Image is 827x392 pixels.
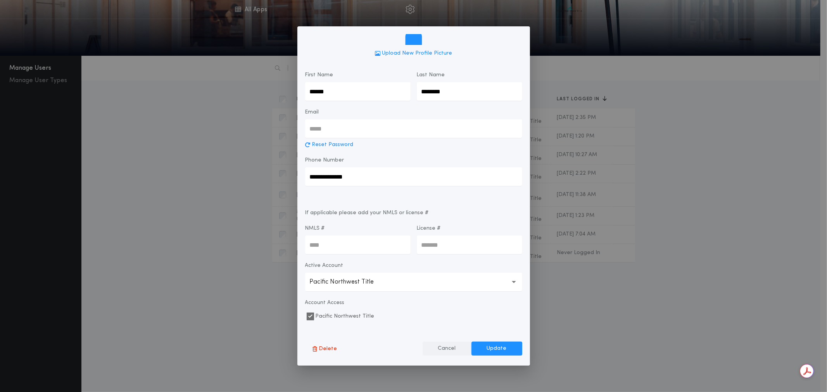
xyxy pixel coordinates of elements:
[305,108,319,116] label: Email
[319,344,337,353] span: Delete
[417,71,445,79] label: Last Name
[305,299,345,307] label: Account Access
[310,277,387,287] p: Pacific Northwest Title
[305,71,333,79] label: First Name
[316,312,375,320] label: Pacific Northwest Title
[471,342,522,356] button: Update
[305,209,429,217] label: If applicable please add your NMLS or license #
[305,262,344,270] label: Active Account
[307,307,375,325] button: Pacific Northwest Title
[417,225,441,232] label: License #
[423,342,471,356] button: Cancel
[305,273,522,291] button: Pacific Northwest Title
[305,156,344,164] label: Phone Number
[312,141,354,149] p: Reset Password
[305,341,345,356] button: Delete
[305,225,325,232] label: NMLS #
[382,50,452,57] p: Upload New Profile Picture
